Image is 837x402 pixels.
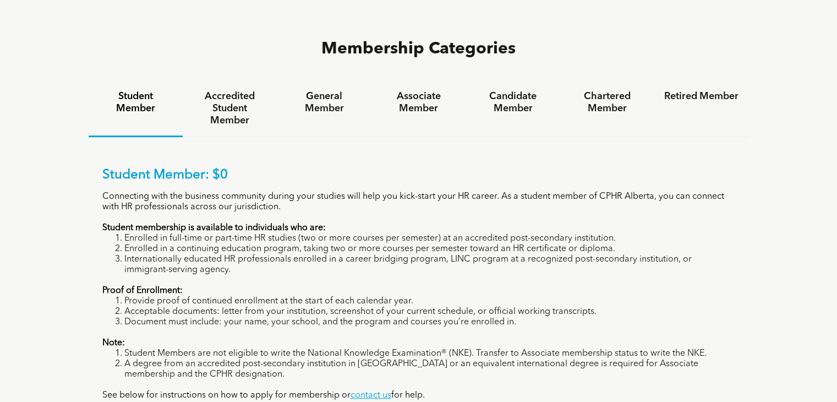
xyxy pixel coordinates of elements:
[102,286,183,295] strong: Proof of Enrollment:
[102,224,326,232] strong: Student membership is available to individuals who are:
[102,192,735,213] p: Connecting with the business community during your studies will help you kick-start your HR caree...
[124,296,735,307] li: Provide proof of continued enrollment at the start of each calendar year.
[321,41,516,57] span: Membership Categories
[124,244,735,254] li: Enrolled in a continuing education program, taking two or more courses per semester toward an HR ...
[102,167,735,183] p: Student Member: $0
[475,90,550,115] h4: Candidate Member
[287,90,361,115] h4: General Member
[124,359,735,380] li: A degree from an accredited post-secondary institution in [GEOGRAPHIC_DATA] or an equivalent inte...
[102,390,735,401] p: See below for instructions on how to apply for membership or for help.
[193,90,267,127] h4: Accredited Student Member
[124,317,735,328] li: Document must include: your name, your school, and the program and courses you’re enrolled in.
[381,90,456,115] h4: Associate Member
[351,391,391,400] a: contact us
[124,307,735,317] li: Acceptable documents: letter from your institution, screenshot of your current schedule, or offic...
[102,339,125,347] strong: Note:
[99,90,173,115] h4: Student Member
[124,254,735,275] li: Internationally educated HR professionals enrolled in a career bridging program, LINC program at ...
[570,90,644,115] h4: Chartered Member
[124,233,735,244] li: Enrolled in full-time or part-time HR studies (two or more courses per semester) at an accredited...
[124,349,735,359] li: Student Members are not eligible to write the National Knowledge Examination® (NKE). Transfer to ...
[664,90,738,102] h4: Retired Member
